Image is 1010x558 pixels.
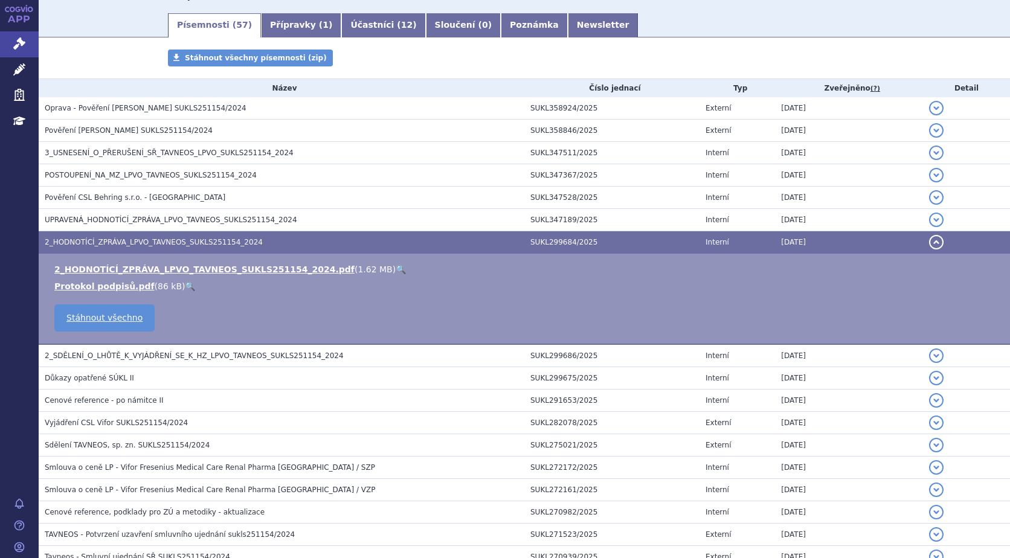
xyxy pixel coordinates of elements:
button: detail [929,460,944,475]
span: Interní [706,193,729,202]
span: Vyjádření CSL Vifor SUKLS251154/2024 [45,418,188,427]
td: SUKL270982/2025 [524,501,700,524]
button: detail [929,213,944,227]
td: [DATE] [775,434,923,457]
button: detail [929,415,944,430]
td: [DATE] [775,187,923,209]
td: [DATE] [775,367,923,390]
td: [DATE] [775,457,923,479]
td: [DATE] [775,97,923,120]
span: Interní [706,351,729,360]
td: SUKL271523/2025 [524,524,700,546]
button: detail [929,348,944,363]
a: Poznámka [501,13,568,37]
abbr: (?) [870,85,880,93]
button: detail [929,146,944,160]
span: TAVNEOS - Potvrzení uzavření smluvního ujednání sukls251154/2024 [45,530,295,539]
a: Sloučení (0) [426,13,501,37]
span: Interní [706,508,729,516]
td: SUKL347367/2025 [524,164,700,187]
th: Zveřejněno [775,79,923,97]
th: Číslo jednací [524,79,700,97]
td: [DATE] [775,344,923,367]
span: 3_USNESENÍ_O_PŘERUŠENÍ_SŘ_TAVNEOS_LPVO_SUKLS251154_2024 [45,149,294,157]
span: 86 kB [158,281,182,291]
td: SUKL358924/2025 [524,97,700,120]
td: SUKL272161/2025 [524,479,700,501]
td: SUKL282078/2025 [524,412,700,434]
span: Externí [706,104,731,112]
span: 0 [482,20,488,30]
button: detail [929,371,944,385]
td: [DATE] [775,501,923,524]
td: SUKL275021/2025 [524,434,700,457]
span: Důkazy opatřené SÚKL II [45,374,134,382]
span: Interní [706,216,729,224]
td: [DATE] [775,164,923,187]
span: Interní [706,238,729,246]
span: Interní [706,149,729,157]
td: SUKL291653/2025 [524,390,700,412]
span: 2_SDĚLENÍ_O_LHŮTĚ_K_VYJÁDŘENÍ_SE_K_HZ_LPVO_TAVNEOS_SUKLS251154_2024 [45,351,344,360]
a: 2_HODNOTÍCÍ_ZPRÁVA_LPVO_TAVNEOS_SUKLS251154_2024.pdf [54,265,355,274]
span: 2_HODNOTÍCÍ_ZPRÁVA_LPVO_TAVNEOS_SUKLS251154_2024 [45,238,263,246]
td: SUKL347528/2025 [524,187,700,209]
span: POSTOUPENÍ_NA_MZ_LPVO_TAVNEOS_SUKLS251154_2024 [45,171,257,179]
span: Interní [706,374,729,382]
td: [DATE] [775,209,923,231]
td: SUKL299675/2025 [524,367,700,390]
button: detail [929,123,944,138]
button: detail [929,393,944,408]
a: Newsletter [568,13,638,37]
span: Interní [706,396,729,405]
span: Interní [706,486,729,494]
span: Smlouva o ceně LP - Vifor Fresenius Medical Care Renal Pharma France / VZP [45,486,376,494]
td: SUKL299684/2025 [524,231,700,254]
td: [DATE] [775,120,923,142]
span: Externí [706,441,731,449]
span: Smlouva o ceně LP - Vifor Fresenius Medical Care Renal Pharma France / SZP [45,463,375,472]
td: SUKL358846/2025 [524,120,700,142]
a: Písemnosti (57) [168,13,261,37]
span: Interní [706,463,729,472]
li: ( ) [54,263,998,275]
span: 1.62 MB [358,265,392,274]
button: detail [929,190,944,205]
td: [DATE] [775,390,923,412]
button: detail [929,505,944,519]
span: Sdělení TAVNEOS, sp. zn. SUKLS251154/2024 [45,441,210,449]
span: Cenové reference, podklady pro ZÚ a metodiky - aktualizace [45,508,265,516]
span: Externí [706,530,731,539]
span: 57 [236,20,248,30]
span: Cenové reference - po námitce II [45,396,164,405]
td: [DATE] [775,479,923,501]
a: Účastníci (12) [341,13,425,37]
button: detail [929,483,944,497]
a: 🔍 [396,265,406,274]
span: Externí [706,126,731,135]
a: 🔍 [185,281,195,291]
td: SUKL272172/2025 [524,457,700,479]
span: Pověření Jan Doležel SUKLS251154/2024 [45,126,213,135]
th: Název [39,79,524,97]
span: Interní [706,171,729,179]
span: Externí [706,418,731,427]
th: Typ [700,79,775,97]
a: Stáhnout všechny písemnosti (zip) [168,50,333,66]
button: detail [929,235,944,249]
span: 1 [323,20,329,30]
th: Detail [923,79,1010,97]
td: SUKL347189/2025 [524,209,700,231]
button: detail [929,101,944,115]
span: Oprava - Pověření Jan Doležel SUKLS251154/2024 [45,104,246,112]
td: [DATE] [775,524,923,546]
span: UPRAVENÁ_HODNOTÍCÍ_ZPRÁVA_LPVO_TAVNEOS_SUKLS251154_2024 [45,216,297,224]
button: detail [929,438,944,452]
td: [DATE] [775,231,923,254]
li: ( ) [54,280,998,292]
td: [DATE] [775,142,923,164]
td: [DATE] [775,412,923,434]
button: detail [929,527,944,542]
a: Stáhnout všechno [54,304,155,332]
span: Pověření CSL Behring s.r.o. - Doležel [45,193,225,202]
